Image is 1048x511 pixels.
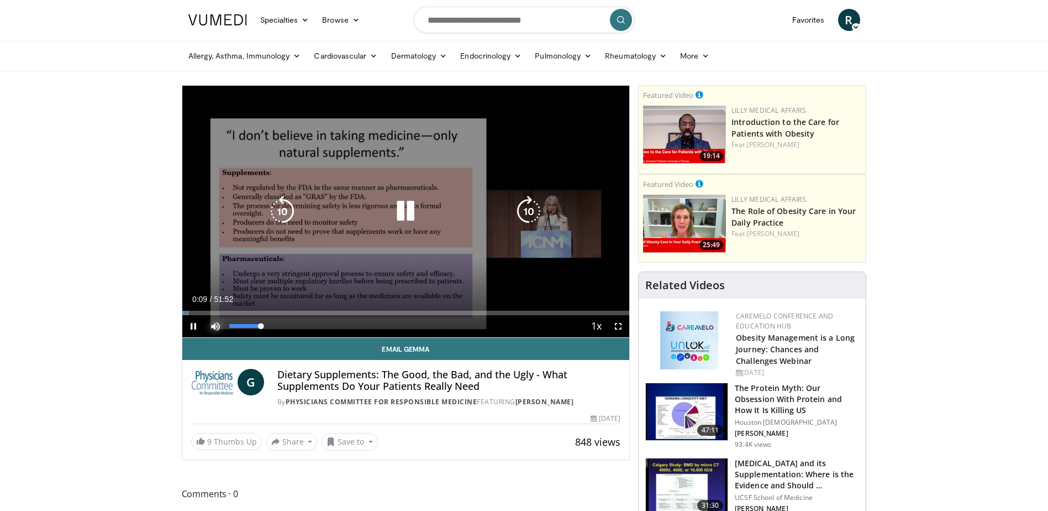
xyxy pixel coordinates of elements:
button: Fullscreen [607,315,629,337]
img: VuMedi Logo [188,14,247,25]
p: Houston [DEMOGRAPHIC_DATA] [735,418,859,427]
a: Lilly Medical Affairs [731,195,806,204]
div: Volume Level [229,324,261,328]
a: Endocrinology [454,45,528,67]
button: Mute [204,315,227,337]
span: 9 [207,436,212,447]
a: Favorites [786,9,831,31]
span: 848 views [575,435,620,449]
h4: Dietary Supplements: The Good, the Bad, and the Ugly - What Supplements Do Your Patients Really Need [277,369,620,393]
p: 93.4K views [735,440,771,449]
button: Share [266,433,318,451]
img: 45df64a9-a6de-482c-8a90-ada250f7980c.png.150x105_q85_autocrop_double_scale_upscale_version-0.2.jpg [660,311,718,369]
img: b7b8b05e-5021-418b-a89a-60a270e7cf82.150x105_q85_crop-smart_upscale.jpg [646,383,728,441]
a: 9 Thumbs Up [191,433,262,450]
a: [PERSON_NAME] [515,397,574,406]
div: Feat. [731,229,861,239]
a: Cardiovascular [307,45,384,67]
a: More [673,45,716,67]
a: 47:11 The Protein Myth: Our Obsession With Protein and How It Is Killing US Houston [DEMOGRAPHIC_... [645,383,859,449]
div: By FEATURING [277,397,620,407]
a: Browse [315,9,366,31]
a: [PERSON_NAME] [747,140,799,149]
a: Specialties [254,9,316,31]
a: Email Gemma [182,338,630,360]
a: 25:49 [643,195,726,253]
a: Rheumatology [598,45,673,67]
a: Dermatology [385,45,454,67]
small: Featured Video [643,90,693,100]
img: Physicians Committee for Responsible Medicine [191,369,233,395]
small: Featured Video [643,179,693,189]
a: Lilly Medical Affairs [731,106,806,115]
h3: The Protein Myth: Our Obsession With Protein and How It Is Killing US [735,383,859,416]
span: 0:09 [192,295,207,304]
img: acc2e291-ced4-4dd5-b17b-d06994da28f3.png.150x105_q85_crop-smart_upscale.png [643,106,726,164]
span: 19:14 [699,151,723,161]
a: R [838,9,860,31]
p: UCSF School of Medicine [735,493,859,502]
button: Pause [182,315,204,337]
a: [PERSON_NAME] [747,229,799,238]
span: 47:11 [697,425,724,436]
a: G [238,369,264,395]
div: [DATE] [591,414,620,424]
p: [PERSON_NAME] [735,429,859,438]
a: Introduction to the Care for Patients with Obesity [731,117,839,139]
a: CaReMeLO Conference and Education Hub [736,311,833,331]
span: Comments 0 [182,487,630,501]
span: 31:30 [697,500,724,511]
h3: [MEDICAL_DATA] and its Supplementation: Where is the Evidence and Should … [735,458,859,491]
div: Progress Bar [182,311,630,315]
a: The Role of Obesity Care in Your Daily Practice [731,206,856,228]
h4: Related Videos [645,279,725,292]
button: Save to [322,433,378,451]
a: 19:14 [643,106,726,164]
img: e1208b6b-349f-4914-9dd7-f97803bdbf1d.png.150x105_q85_crop-smart_upscale.png [643,195,726,253]
a: Obesity Management is a Long Journey: Chances and Challenges Webinar [736,332,855,366]
span: 51:52 [214,295,233,304]
div: Feat. [731,140,861,150]
input: Search topics, interventions [414,7,635,33]
video-js: Video Player [182,86,630,338]
button: Playback Rate [585,315,607,337]
span: / [210,295,212,304]
a: Physicians Committee for Responsible Medicine [286,397,477,406]
a: Pulmonology [528,45,598,67]
a: Allergy, Asthma, Immunology [182,45,308,67]
span: 25:49 [699,240,723,250]
div: [DATE] [736,368,857,378]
